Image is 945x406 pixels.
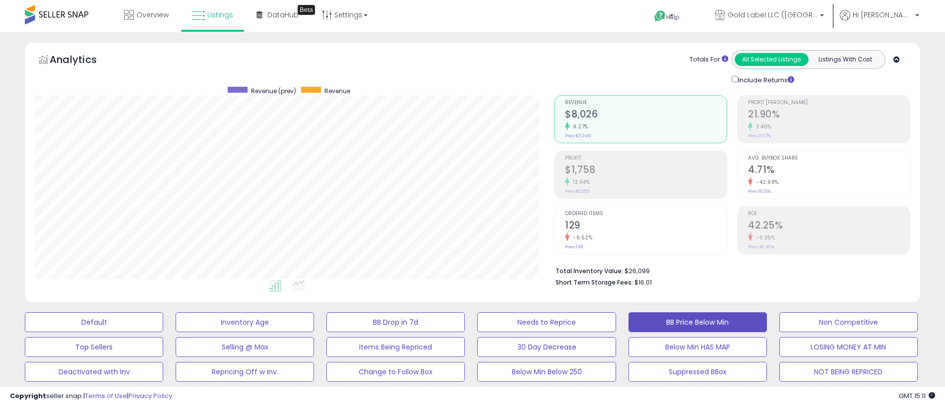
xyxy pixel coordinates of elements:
button: Non Competitive [779,312,918,332]
button: Deactivated with Inv [25,362,163,382]
span: 2025-09-11 15:11 GMT [899,391,935,401]
li: $26,099 [556,264,903,276]
button: BB Price Below Min [629,312,767,332]
strong: Copyright [10,391,46,401]
button: BB Drop in 7d [326,312,465,332]
small: Prev: 42.40% [748,244,774,250]
small: Prev: 8.26% [748,188,771,194]
span: $16.01 [634,278,652,287]
a: Hi [PERSON_NAME] [840,10,919,32]
h2: 21.90% [748,109,910,122]
span: Listings [207,10,233,20]
button: All Selected Listings [735,53,809,66]
b: Short Term Storage Fees: [556,278,633,287]
span: ROI [748,211,910,217]
button: LOSING MONEY AT MIN [779,337,918,357]
button: Below Min HAS MAP [629,337,767,357]
a: Help [646,2,699,32]
span: Hi [PERSON_NAME] [853,10,912,20]
span: Revenue [324,87,350,95]
span: Revenue (prev) [251,87,296,95]
div: Include Returns [724,74,806,85]
span: Help [666,13,680,21]
button: Below Min Below 250 [477,362,616,382]
span: Revenue [565,100,727,106]
button: Suppressed BBox [629,362,767,382]
button: Repricing Off w Inv. [176,362,314,382]
button: Inventory Age [176,312,314,332]
h2: 42.25% [748,220,910,233]
small: Prev: $1,555 [565,188,590,194]
b: Total Inventory Value: [556,267,623,275]
span: Overview [136,10,169,20]
h2: 4.71% [748,164,910,177]
small: 9.27% [569,123,588,130]
a: Terms of Use [85,391,127,401]
small: 3.45% [753,123,771,130]
small: -6.52% [569,234,592,241]
span: Avg. Buybox Share [748,156,910,161]
a: Privacy Policy [128,391,172,401]
span: Gold Label LLC ([GEOGRAPHIC_DATA]) [728,10,817,20]
small: Prev: 21.17% [748,133,771,139]
small: Prev: 138 [565,244,583,250]
button: Needs to Reprice [477,312,616,332]
h2: 129 [565,220,727,233]
small: Prev: $7,346 [565,133,591,139]
button: Selling @ Max [176,337,314,357]
span: DataHub [267,10,299,20]
button: Top Sellers [25,337,163,357]
small: -42.98% [753,178,779,186]
div: Totals For [690,55,728,64]
span: Ordered Items [565,211,727,217]
button: Default [25,312,163,332]
div: Tooltip anchor [298,5,315,15]
h2: $8,026 [565,109,727,122]
span: Profit [PERSON_NAME] [748,100,910,106]
button: 30 Day Decrease [477,337,616,357]
button: Change to Follow Box [326,362,465,382]
small: -0.35% [753,234,775,241]
i: Get Help [654,10,666,22]
h2: $1,758 [565,164,727,177]
h5: Analytics [50,53,116,69]
small: 13.04% [569,178,590,186]
button: Listings With Cost [808,53,882,66]
button: NOT BEING REPRICED [779,362,918,382]
div: seller snap | | [10,392,172,401]
button: Items Being Repriced [326,337,465,357]
span: Profit [565,156,727,161]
